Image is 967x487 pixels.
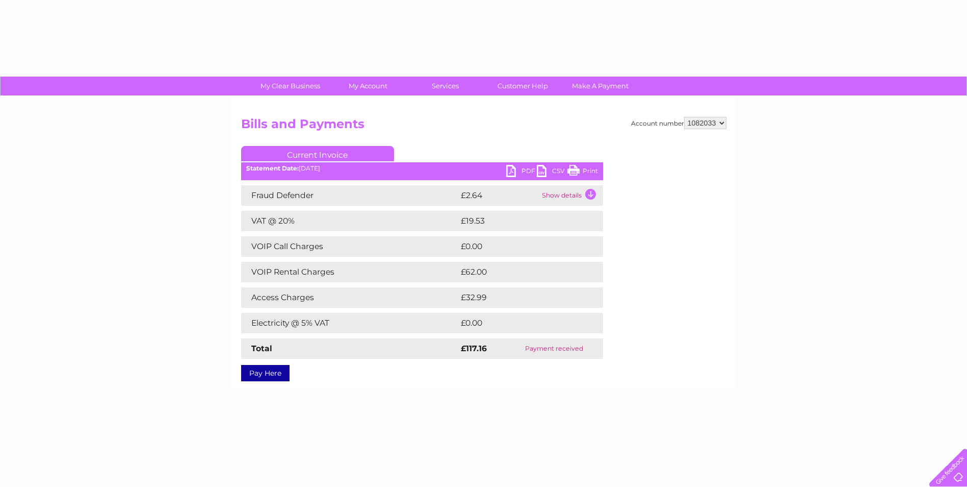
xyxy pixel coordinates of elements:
a: My Account [326,77,410,95]
b: Statement Date: [246,164,299,172]
div: [DATE] [241,165,603,172]
a: Current Invoice [241,146,394,161]
td: Fraud Defender [241,185,458,206]
strong: £117.16 [461,344,487,353]
a: Customer Help [481,77,565,95]
a: Make A Payment [558,77,642,95]
a: PDF [506,165,537,180]
a: Print [567,165,598,180]
td: £2.64 [458,185,539,206]
td: £19.53 [458,211,582,231]
td: £62.00 [458,262,583,282]
td: Access Charges [241,287,458,308]
td: £0.00 [458,313,580,333]
td: Payment received [506,338,603,359]
td: Electricity @ 5% VAT [241,313,458,333]
td: VOIP Call Charges [241,236,458,257]
h2: Bills and Payments [241,117,726,136]
a: CSV [537,165,567,180]
td: VOIP Rental Charges [241,262,458,282]
a: Pay Here [241,365,290,381]
td: £0.00 [458,236,580,257]
td: VAT @ 20% [241,211,458,231]
a: Services [403,77,487,95]
div: Account number [631,117,726,129]
td: Show details [539,185,603,206]
td: £32.99 [458,287,583,308]
a: My Clear Business [248,77,332,95]
strong: Total [251,344,272,353]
